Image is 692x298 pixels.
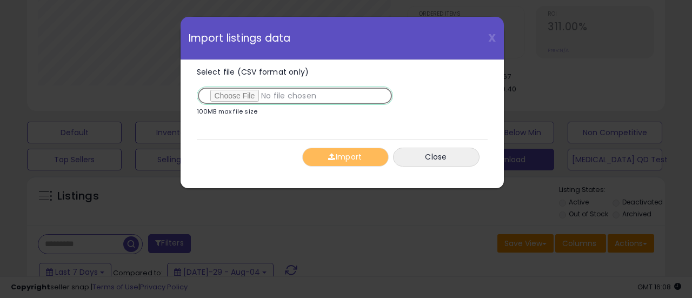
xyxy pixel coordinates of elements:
[189,33,291,43] span: Import listings data
[197,109,258,115] p: 100MB max file size
[302,148,389,167] button: Import
[488,30,496,45] span: X
[197,67,309,77] span: Select file (CSV format only)
[393,148,480,167] button: Close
